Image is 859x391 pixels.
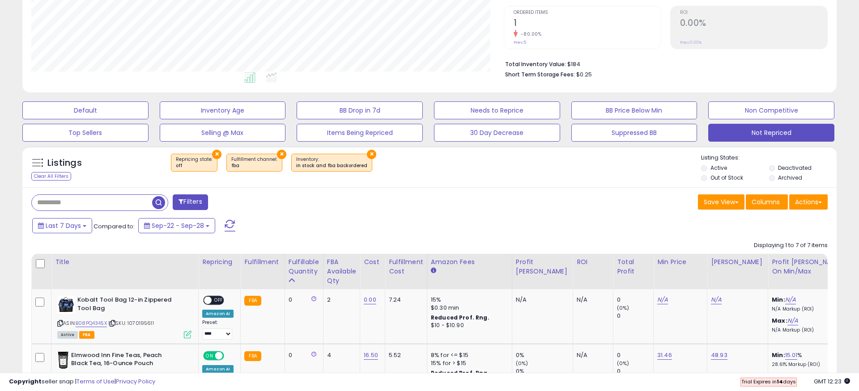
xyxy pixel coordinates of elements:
div: 0 [617,296,653,304]
button: Selling @ Max [160,124,286,142]
div: % [772,351,846,368]
a: N/A [787,316,798,325]
div: $0.30 min [431,304,505,312]
a: Terms of Use [77,377,115,386]
div: 15% [431,296,505,304]
img: 51fl++q+GNL._SL40_.jpg [57,296,75,314]
label: Archived [778,174,802,181]
span: Last 7 Days [46,221,81,230]
button: Default [22,101,149,119]
small: FBA [244,351,261,361]
b: Total Inventory Value: [505,60,566,68]
button: Sep-22 - Sep-28 [138,218,215,233]
button: Suppressed BB [571,124,697,142]
div: N/A [516,296,566,304]
div: fba [231,163,277,169]
a: B08PQ4345X [76,320,107,327]
span: $0.25 [576,70,592,79]
span: Columns [752,198,780,206]
button: Filters [173,194,208,210]
a: 31.46 [657,351,672,360]
b: Min: [772,295,785,304]
b: Min: [772,351,785,359]
div: Amazon AI [202,310,234,318]
div: $10 - $10.90 [431,322,505,329]
div: Total Profit [617,257,650,276]
small: Prev: 5 [514,40,526,45]
div: Title [55,257,195,267]
div: Profit [PERSON_NAME] on Min/Max [772,257,849,276]
div: 0% [516,351,573,359]
a: Privacy Policy [116,377,155,386]
div: 7.24 [389,296,420,304]
strong: Copyright [9,377,42,386]
span: ROI [680,10,827,15]
b: Kobalt Tool Bag 12-in Zippered Tool Bag [77,296,186,315]
b: Reduced Prof. Rng. [431,314,489,321]
p: N/A Markup (ROI) [772,306,846,312]
span: All listings currently available for purchase on Amazon [57,331,78,339]
a: N/A [711,295,722,304]
small: (0%) [617,304,629,311]
div: Cost [364,257,381,267]
span: Sep-22 - Sep-28 [152,221,204,230]
div: Fulfillable Quantity [289,257,319,276]
span: | SKU: 1070195611 [108,320,154,327]
div: in stock and fba backordered [296,163,367,169]
span: Compared to: [94,222,135,231]
div: off [176,163,213,169]
button: Last 7 Days [32,218,92,233]
button: Save View [698,194,744,210]
button: × [277,150,286,159]
div: 4 [327,351,353,359]
img: 41J+I4mpJlS._SL40_.jpg [57,351,69,369]
small: (0%) [516,360,528,367]
small: -80.00% [518,31,542,38]
div: 15% for > $15 [431,359,505,367]
button: Top Sellers [22,124,149,142]
button: Items Being Repriced [297,124,423,142]
div: [PERSON_NAME] [711,257,764,267]
span: Repricing state : [176,156,213,169]
div: Repricing [202,257,237,267]
button: Inventory Age [160,101,286,119]
button: × [212,150,221,159]
div: 0 [617,312,653,320]
p: 28.61% Markup (ROI) [772,362,846,368]
button: BB Price Below Min [571,101,697,119]
button: Needs to Reprice [434,101,560,119]
button: Columns [746,194,788,210]
div: seller snap | | [9,378,155,386]
span: Inventory : [296,156,367,169]
span: OFF [223,352,237,359]
label: Out of Stock [710,174,743,181]
div: Clear All Filters [31,172,71,181]
small: FBA [244,296,261,306]
span: FBA [79,331,94,339]
h5: Listings [47,157,82,169]
span: ON [204,352,215,359]
div: Fulfillment [244,257,281,267]
label: Active [710,164,727,172]
div: Fulfillment Cost [389,257,423,276]
span: Fulfillment channel : [231,156,277,169]
a: 48.93 [711,351,727,360]
small: Amazon Fees. [431,267,436,275]
div: Displaying 1 to 7 of 7 items [754,241,828,250]
div: 0 [617,351,653,359]
button: BB Drop in 7d [297,101,423,119]
div: 5.52 [389,351,420,359]
h2: 1 [514,18,661,30]
div: Profit [PERSON_NAME] [516,257,569,276]
span: Trial Expires in days [741,378,796,385]
small: Prev: 0.00% [680,40,702,45]
div: Min Price [657,257,703,267]
div: N/A [577,296,606,304]
b: Elmwood Inn Fine Teas, Peach Black Tea, 16-Ounce Pouch [71,351,180,370]
p: N/A Markup (ROI) [772,327,846,333]
a: 15.01 [785,351,798,360]
div: 2 [327,296,353,304]
a: 16.50 [364,351,378,360]
a: 0.00 [364,295,376,304]
th: The percentage added to the cost of goods (COGS) that forms the calculator for Min & Max prices. [768,254,853,289]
